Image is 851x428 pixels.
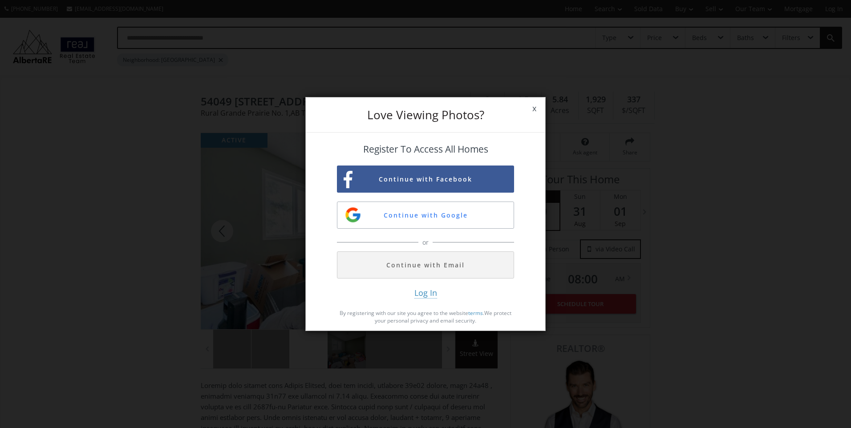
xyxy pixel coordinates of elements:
span: or [420,238,431,247]
button: Continue with Google [337,202,514,229]
button: Continue with Email [337,251,514,279]
img: facebook-sign-up [344,171,353,188]
h3: Love Viewing Photos? [337,109,514,121]
a: terms [468,309,483,317]
p: By registering with our site you agree to the website . We protect your personal privacy and emai... [337,309,514,324]
img: google-sign-up [344,206,362,224]
span: x [523,96,545,121]
span: Log In [414,287,437,299]
h4: Register To Access All Homes [337,144,514,154]
button: Continue with Facebook [337,166,514,193]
